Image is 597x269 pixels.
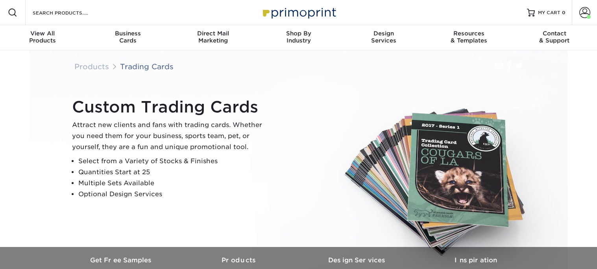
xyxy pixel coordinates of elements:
a: Trading Cards [120,62,174,71]
div: Services [341,30,427,44]
span: Resources [427,30,512,37]
a: Direct MailMarketing [170,25,256,50]
h3: Products [181,256,299,264]
div: Cards [85,30,171,44]
h1: Custom Trading Cards [72,98,269,116]
span: Business [85,30,171,37]
img: Primoprint [259,4,338,21]
span: MY CART [538,9,560,16]
div: Industry [256,30,341,44]
span: Direct Mail [170,30,256,37]
p: Attract new clients and fans with trading cards. Whether you need them for your business, sports ... [72,120,269,153]
li: Multiple Sets Available [78,178,269,189]
a: Shop ByIndustry [256,25,341,50]
a: Resources& Templates [427,25,512,50]
a: BusinessCards [85,25,171,50]
span: 0 [562,10,566,15]
div: & Templates [427,30,512,44]
li: Quantities Start at 25 [78,167,269,178]
h3: Get Free Samples [63,256,181,264]
div: Marketing [170,30,256,44]
h3: Design Services [299,256,417,264]
span: Shop By [256,30,341,37]
h3: Inspiration [417,256,535,264]
span: Design [341,30,427,37]
a: Contact& Support [512,25,597,50]
div: & Support [512,30,597,44]
a: DesignServices [341,25,427,50]
input: SEARCH PRODUCTS..... [32,8,109,17]
li: Optional Design Services [78,189,269,200]
span: Contact [512,30,597,37]
li: Select from a Variety of Stocks & Finishes [78,156,269,167]
a: Products [74,62,109,71]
